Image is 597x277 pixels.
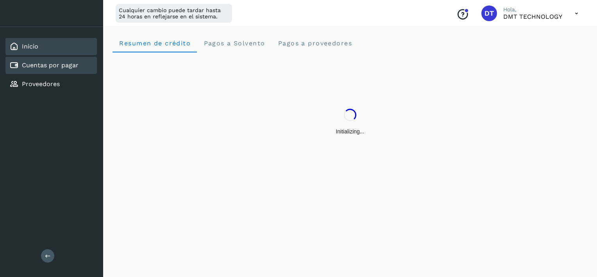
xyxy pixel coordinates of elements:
span: Resumen de crédito [119,40,191,47]
div: Inicio [5,38,97,55]
span: Pagos a proveedores [277,40,352,47]
a: Proveedores [22,80,60,88]
div: Cuentas por pagar [5,57,97,74]
div: Proveedores [5,76,97,93]
a: Inicio [22,43,38,50]
span: Pagos a Solvento [203,40,265,47]
p: DMT TECHNOLOGY [503,13,562,20]
a: Cuentas por pagar [22,61,79,69]
div: Cualquier cambio puede tardar hasta 24 horas en reflejarse en el sistema. [116,4,232,23]
p: Hola, [503,6,562,13]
